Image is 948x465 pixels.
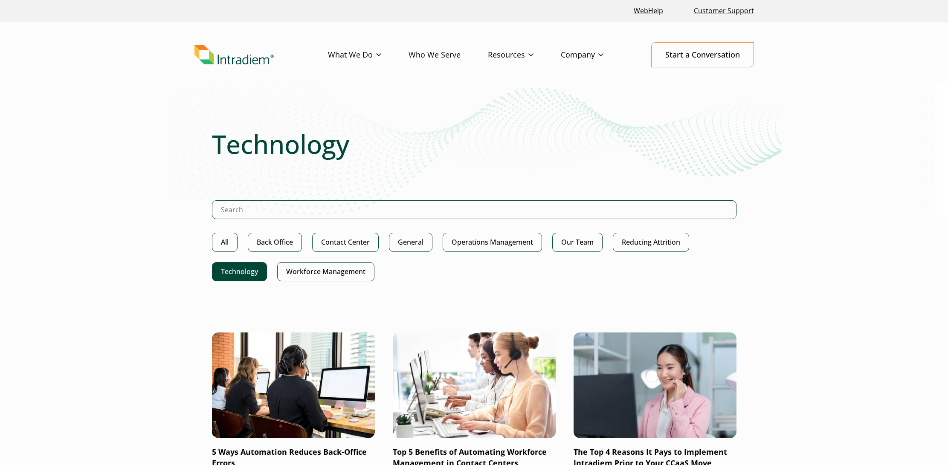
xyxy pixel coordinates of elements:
[212,233,238,252] a: All
[194,45,274,65] img: Intradiem
[443,233,542,252] a: Operations Management
[409,43,488,67] a: Who We Serve
[212,129,736,159] h1: Technology
[651,42,754,67] a: Start a Conversation
[389,233,432,252] a: General
[690,2,757,20] a: Customer Support
[630,2,667,20] a: Link opens in a new window
[613,233,689,252] a: Reducing Attrition
[312,233,379,252] a: Contact Center
[212,200,736,219] input: Search
[328,43,409,67] a: What We Do
[194,45,328,65] a: Link to homepage of Intradiem
[552,233,603,252] a: Our Team
[561,43,631,67] a: Company
[277,262,374,281] a: Workforce Management
[212,200,736,233] form: Search Intradiem
[248,233,302,252] a: Back Office
[488,43,561,67] a: Resources
[212,262,267,281] a: Technology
